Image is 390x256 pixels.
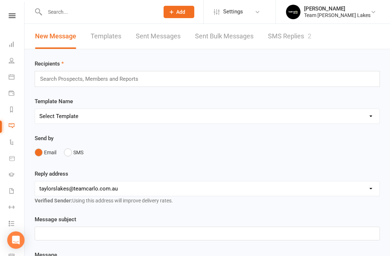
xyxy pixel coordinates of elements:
div: Team [PERSON_NAME] Lakes [304,12,370,18]
label: Message subject [35,215,76,224]
label: Template Name [35,97,73,106]
div: 2 [308,32,311,40]
a: Product Sales [9,151,25,167]
input: Search Prospects, Members and Reports [39,74,146,84]
label: Recipients [35,59,64,68]
a: People [9,53,25,70]
input: Search... [43,7,154,17]
a: Dashboard [9,37,25,53]
label: Send by [35,134,53,143]
label: Reply address [35,169,68,178]
div: [PERSON_NAME] [304,5,370,12]
a: Calendar [9,70,25,86]
a: Payments [9,86,25,102]
a: Reports [9,102,25,118]
a: Sent Bulk Messages [195,24,253,49]
a: Templates [91,24,121,49]
span: Add [176,9,185,15]
a: Sent Messages [136,24,181,49]
strong: Verified Sender: [35,198,72,203]
span: Using this address will improve delivery rates. [35,198,173,203]
button: Add [164,6,194,18]
button: SMS [64,146,83,159]
span: Settings [223,4,243,20]
img: thumb_image1603260965.png [286,5,300,19]
a: SMS Replies2 [268,24,311,49]
a: New Message [35,24,76,49]
div: Open Intercom Messenger [7,231,25,249]
button: Email [35,146,56,159]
